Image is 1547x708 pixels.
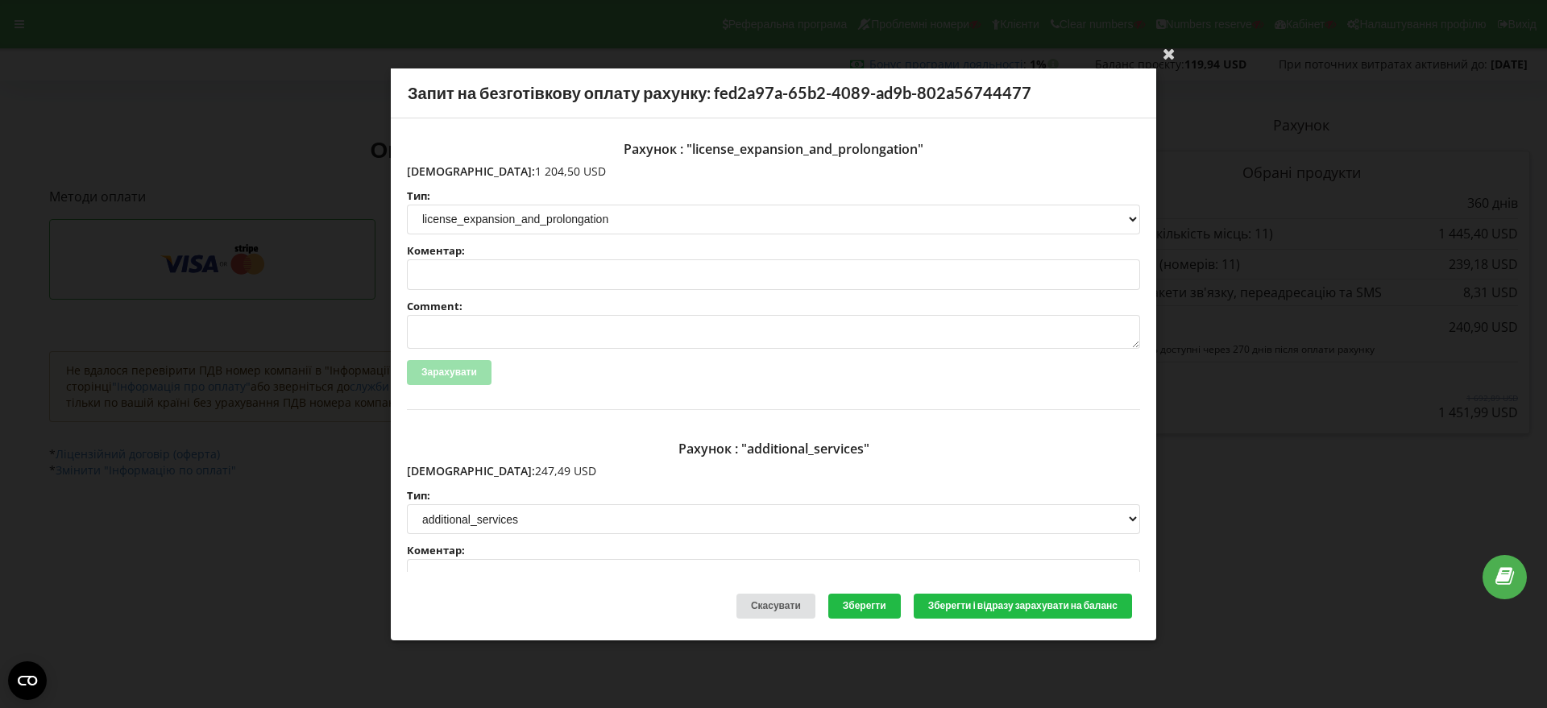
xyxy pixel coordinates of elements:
label: Тип: [407,190,1140,201]
label: Коментар: [407,246,1140,256]
span: [DEMOGRAPHIC_DATA]: [407,463,535,478]
label: Comment: [407,301,1140,312]
div: Запит на безготівкову оплату рахунку: fed2a97a-65b2-4089-ad9b-802a56744477 [391,68,1156,118]
button: Open CMP widget [8,661,47,700]
label: Тип: [407,491,1140,501]
div: Рахунок : "license_expansion_and_prolongation" [407,134,1140,163]
div: Скасувати [736,594,815,619]
div: Рахунок : "additional_services" [407,434,1140,463]
label: Коментар: [407,545,1140,556]
span: [DEMOGRAPHIC_DATA]: [407,163,535,178]
p: 247,49 USD [407,463,1140,479]
button: Зберегти і відразу зарахувати на баланс [914,594,1132,619]
button: Зберегти [828,594,901,619]
p: 1 204,50 USD [407,163,1140,179]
